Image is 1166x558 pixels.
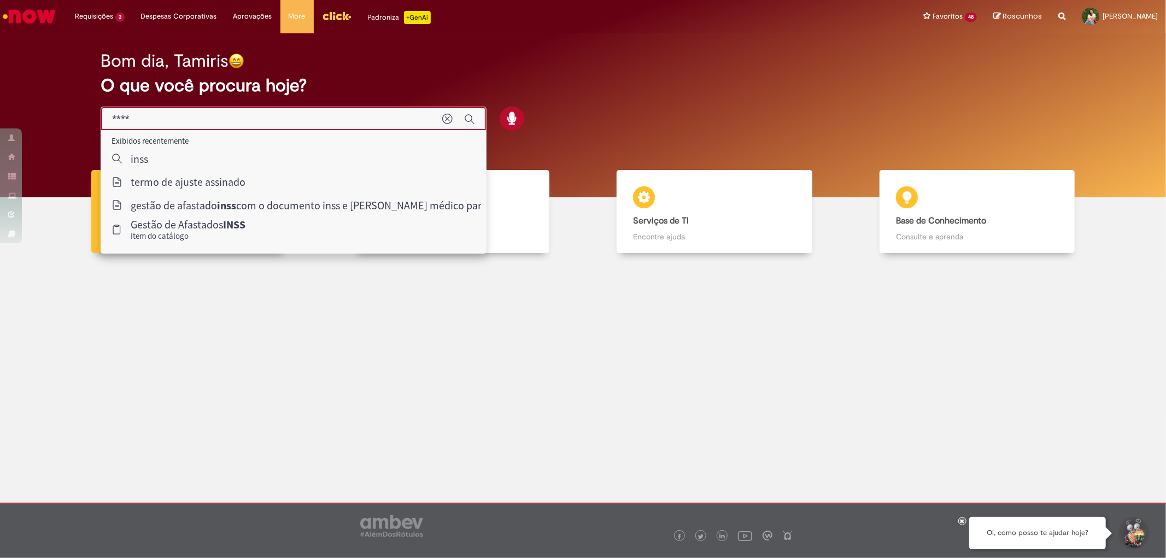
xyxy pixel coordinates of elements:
[115,13,125,22] span: 3
[933,11,963,22] span: Favoritos
[75,11,113,22] span: Requisições
[583,170,846,254] a: Serviços de TI Encontre ajuda
[368,11,431,24] div: Padroniza
[633,215,689,226] b: Serviços de TI
[101,51,228,71] h2: Bom dia, Tamiris
[101,76,1065,95] h2: O que você procura hoje?
[228,53,244,69] img: happy-face.png
[404,11,431,24] p: +GenAi
[360,515,423,537] img: logo_footer_ambev_rotulo_gray.png
[289,11,306,22] span: More
[783,531,793,541] img: logo_footer_naosei.png
[846,170,1109,254] a: Base de Conhecimento Consulte e aprenda
[633,231,795,242] p: Encontre ajuda
[719,533,725,540] img: logo_footer_linkedin.png
[322,8,351,24] img: click_logo_yellow_360x200.png
[896,215,986,226] b: Base de Conhecimento
[1103,11,1158,21] span: [PERSON_NAME]
[1,5,57,27] img: ServiceNow
[141,11,217,22] span: Despesas Corporativas
[1003,11,1042,21] span: Rascunhos
[677,534,682,539] img: logo_footer_facebook.png
[57,170,320,254] a: Tirar dúvidas Tirar dúvidas com Lupi Assist e Gen Ai
[763,531,772,541] img: logo_footer_workplace.png
[1117,517,1150,550] button: Iniciar Conversa de Suporte
[698,534,704,539] img: logo_footer_twitter.png
[993,11,1042,22] a: Rascunhos
[896,231,1058,242] p: Consulte e aprenda
[965,13,977,22] span: 48
[969,517,1106,549] div: Oi, como posso te ajudar hoje?
[738,528,752,543] img: logo_footer_youtube.png
[233,11,272,22] span: Aprovações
